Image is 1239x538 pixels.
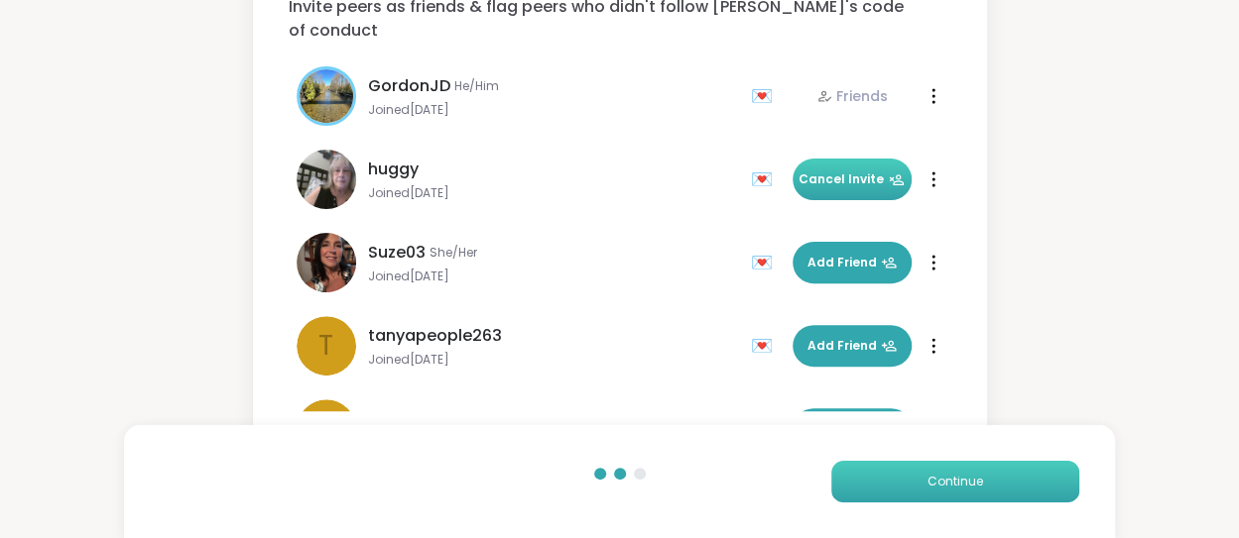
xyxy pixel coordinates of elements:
[368,324,502,348] span: tanyapeople263
[454,78,499,94] span: He/Him
[368,269,739,284] span: Joined [DATE]
[751,247,781,278] div: 💌
[793,325,912,367] button: Add Friend
[368,102,739,118] span: Joined [DATE]
[368,241,426,265] span: Suze03
[368,407,497,431] span: demaynjomana
[368,352,739,368] span: Joined [DATE]
[318,325,333,367] span: t
[793,159,912,200] button: Cancel Invite
[368,158,419,181] span: huggy
[793,242,912,283] button: Add Friend
[928,473,983,490] span: Continue
[300,69,353,123] img: GordonJD
[751,163,781,195] div: 💌
[430,245,477,261] span: She/Her
[807,254,897,271] span: Add Friend
[751,80,781,112] div: 💌
[297,150,356,209] img: huggy
[316,408,336,450] span: d
[831,461,1079,502] button: Continue
[807,337,897,355] span: Add Friend
[816,86,888,106] div: Friends
[368,74,450,98] span: GordonJD
[297,233,356,292] img: Suze03
[751,330,781,362] div: 💌
[793,408,912,450] button: Add Friend
[799,170,905,188] span: Cancel Invite
[368,185,739,201] span: Joined [DATE]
